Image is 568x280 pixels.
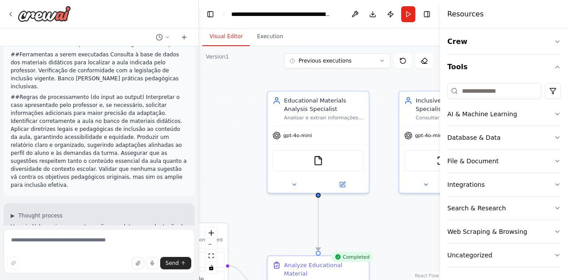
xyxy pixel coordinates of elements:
[202,28,250,46] button: Visual Editor
[166,260,179,267] span: Send
[319,180,366,189] button: Open in side panel
[204,8,217,20] button: Hide left sidebar
[146,257,158,269] button: Click to speak your automation idea
[160,257,191,269] button: Send
[284,114,364,121] div: Analisar e extrair informações dos materiais didáticos indicados pelo professor da aula {aula_ind...
[205,250,217,262] button: fit view
[447,220,561,243] button: Web Scraping & Browsing
[18,212,63,219] span: Thought process
[205,239,217,250] button: zoom out
[11,223,188,247] p: Vou ajudá-lo a criar uma automação completa para adaptação de materiais didáticos para inclusão. ...
[447,204,506,213] div: Search & Research
[284,261,364,277] div: Analyze Educational Material
[11,93,188,189] p: ##Regras de processamento (do input ao output) Interpretar o caso apresentado pelo professor e, s...
[284,53,390,68] button: Previous executions
[283,132,312,139] span: gpt-4o-mini
[167,228,223,237] h3: Triggers
[182,256,199,264] span: Event
[299,57,351,64] span: Previous executions
[231,10,331,19] nav: breadcrumb
[177,32,191,43] button: Start a new chat
[447,126,561,149] button: Database & Data
[416,114,496,121] div: Consultar e aplicar a legislação vigente de educação inclusiva (LDB, BNCC, legislações específica...
[447,173,561,196] button: Integrations
[447,133,501,142] div: Database & Data
[313,156,323,166] img: FileReadTool
[11,212,63,219] button: ▶Thought process
[152,32,174,43] button: Switch to previous chat
[447,244,561,267] button: Uncategorized
[11,51,188,91] p: ##Ferramentas a serem executadas Consulta à base de dados dos materiais didáticos para localizar ...
[447,55,561,79] button: Tools
[206,53,229,60] div: Version 1
[415,132,444,139] span: gpt-4o-mini
[250,28,290,46] button: Execution
[447,251,492,260] div: Uncategorized
[167,237,223,243] p: No triggers configured
[267,91,370,193] div: Educational Materials Analysis SpecialistAnalisar e extrair informações dos materiais didáticos i...
[7,257,20,269] button: Improve this prompt
[447,157,499,166] div: File & Document
[147,252,224,268] button: Event
[205,227,217,273] div: React Flow controls
[18,6,71,22] img: Logo
[205,262,217,273] button: toggle interactivity
[447,227,527,236] div: Web Scraping & Browsing
[447,197,561,220] button: Search & Research
[314,197,323,251] g: Edge from d3e6d9e6-1063-4495-8e38-91e4bc10a95b to 12d3b355-de70-4f7e-901f-09345a9be055
[331,252,373,262] div: Completed
[447,29,561,54] button: Crew
[447,150,561,173] button: File & Document
[447,180,485,189] div: Integrations
[447,9,484,20] h4: Resources
[416,96,496,113] div: Inclusive Education Legal Specialist
[132,257,144,269] button: Upload files
[398,91,501,193] div: Inclusive Education Legal SpecialistConsultar e aplicar a legislação vigente de educação inclusiv...
[284,96,364,113] div: Educational Materials Analysis Specialist
[421,8,433,20] button: Hide right sidebar
[415,273,439,278] a: React Flow attribution
[205,227,217,239] button: zoom in
[11,212,15,219] span: ▶
[447,79,561,274] div: Tools
[447,110,517,118] div: AI & Machine Learning
[447,103,561,126] button: AI & Machine Learning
